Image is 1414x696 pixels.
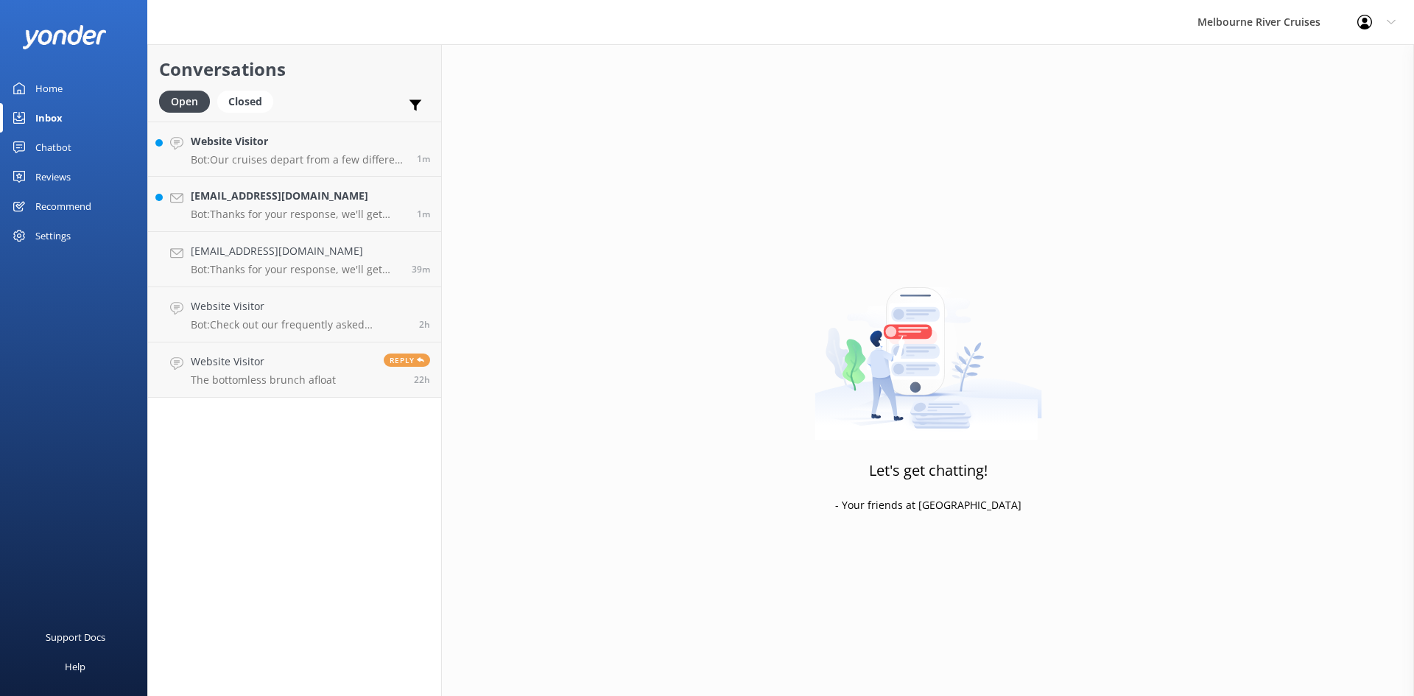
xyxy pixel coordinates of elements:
[46,622,105,652] div: Support Docs
[22,25,107,49] img: yonder-white-logo.png
[191,318,408,331] p: Bot: Check out our frequently asked questions at [URL][DOMAIN_NAME].
[191,298,408,314] h4: Website Visitor
[191,243,401,259] h4: [EMAIL_ADDRESS][DOMAIN_NAME]
[419,318,430,331] span: Sep 18 2025 09:51am (UTC +10:00) Australia/Sydney
[35,103,63,133] div: Inbox
[159,55,430,83] h2: Conversations
[217,93,281,109] a: Closed
[35,191,91,221] div: Recommend
[191,373,336,387] p: The bottomless brunch afloat
[191,153,406,166] p: Bot: Our cruises depart from a few different locations along [GEOGRAPHIC_DATA] and Federation [GE...
[869,459,988,482] h3: Let's get chatting!
[412,263,430,275] span: Sep 18 2025 11:18am (UTC +10:00) Australia/Sydney
[191,133,406,150] h4: Website Visitor
[191,263,401,276] p: Bot: Thanks for your response, we'll get back to you as soon as we can during opening hours.
[148,177,441,232] a: [EMAIL_ADDRESS][DOMAIN_NAME]Bot:Thanks for your response, we'll get back to you as soon as we can...
[815,256,1042,440] img: artwork of a man stealing a conversation from at giant smartphone
[148,232,441,287] a: [EMAIL_ADDRESS][DOMAIN_NAME]Bot:Thanks for your response, we'll get back to you as soon as we can...
[35,221,71,250] div: Settings
[217,91,273,113] div: Closed
[35,133,71,162] div: Chatbot
[414,373,430,386] span: Sep 17 2025 01:54pm (UTC +10:00) Australia/Sydney
[417,208,430,220] span: Sep 18 2025 11:56am (UTC +10:00) Australia/Sydney
[835,497,1021,513] p: - Your friends at [GEOGRAPHIC_DATA]
[191,354,336,370] h4: Website Visitor
[384,354,430,367] span: Reply
[159,93,217,109] a: Open
[35,162,71,191] div: Reviews
[65,652,85,681] div: Help
[159,91,210,113] div: Open
[148,287,441,342] a: Website VisitorBot:Check out our frequently asked questions at [URL][DOMAIN_NAME].2h
[35,74,63,103] div: Home
[148,122,441,177] a: Website VisitorBot:Our cruises depart from a few different locations along [GEOGRAPHIC_DATA] and ...
[191,188,406,204] h4: [EMAIL_ADDRESS][DOMAIN_NAME]
[191,208,406,221] p: Bot: Thanks for your response, we'll get back to you as soon as we can during opening hours.
[417,152,430,165] span: Sep 18 2025 11:56am (UTC +10:00) Australia/Sydney
[148,342,441,398] a: Website VisitorThe bottomless brunch afloatReply22h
